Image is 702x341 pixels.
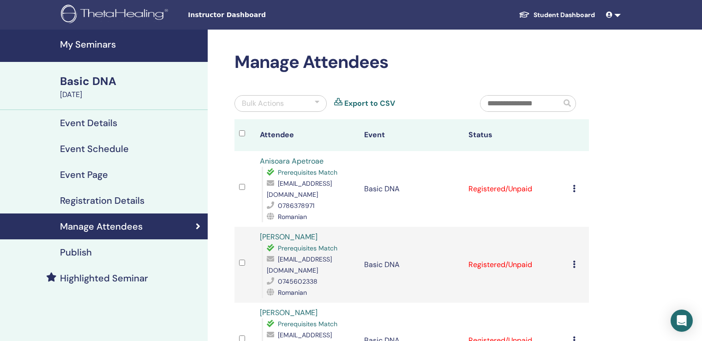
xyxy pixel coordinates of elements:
h4: Event Page [60,169,108,180]
a: Export to CSV [344,98,395,109]
a: Anisoara Apetroae [260,156,324,166]
h4: Highlighted Seminar [60,273,148,284]
h2: Manage Attendees [234,52,589,73]
span: 0786378971 [278,201,314,210]
td: Basic DNA [360,227,464,303]
a: [PERSON_NAME] [260,308,318,317]
th: Event [360,119,464,151]
h4: My Seminars [60,39,202,50]
span: Prerequisites Match [278,244,337,252]
th: Attendee [255,119,360,151]
span: [EMAIL_ADDRESS][DOMAIN_NAME] [267,255,332,274]
h4: Manage Attendees [60,221,143,232]
span: [EMAIL_ADDRESS][DOMAIN_NAME] [267,179,332,199]
h4: Publish [60,247,92,258]
a: Basic DNA[DATE] [54,73,208,100]
div: Basic DNA [60,73,202,89]
img: logo.png [61,5,171,25]
span: Prerequisites Match [278,168,337,177]
h4: Registration Details [60,195,144,206]
span: Prerequisites Match [278,320,337,328]
div: Bulk Actions [242,98,284,109]
div: Open Intercom Messenger [671,310,693,332]
img: graduation-cap-white.svg [519,11,530,18]
span: Instructor Dashboard [188,10,326,20]
span: 0745602338 [278,277,318,286]
span: Romanian [278,213,307,221]
h4: Event Schedule [60,143,129,154]
th: Status [464,119,568,151]
a: Student Dashboard [511,6,602,24]
span: Romanian [278,288,307,297]
a: [PERSON_NAME] [260,232,318,242]
td: Basic DNA [360,151,464,227]
h4: Event Details [60,117,117,128]
div: [DATE] [60,89,202,100]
